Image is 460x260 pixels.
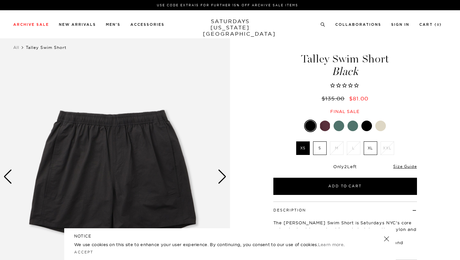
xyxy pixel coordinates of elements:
p: We use cookies on this site to enhance your user experience. By continuing, you consent to our us... [74,241,362,248]
span: Talley Swim Short [26,45,67,50]
del: $135.00 [322,95,347,102]
div: Final sale [272,109,418,114]
a: Accept [74,250,93,254]
div: Previous slide [3,169,12,184]
p: The [PERSON_NAME] Swim Short is Saturdays NYC's core swim short cut in our durable and stretchy c... [273,219,417,252]
a: SATURDAYS[US_STATE][GEOGRAPHIC_DATA] [203,18,257,37]
div: Next slide [218,169,227,184]
h1: Talley Swim Short [272,54,418,77]
span: Rated 0.0 out of 5 stars 0 reviews [272,82,418,89]
a: Learn more [318,242,344,247]
a: Collaborations [335,23,381,26]
span: $81.00 [349,95,368,102]
a: All [13,45,19,50]
p: Use Code EXTRA15 for Further 15% Off Archive Sale Items [16,3,439,8]
label: S [313,141,327,155]
span: 2 [344,164,347,169]
label: XS [296,141,310,155]
span: Black [272,66,418,77]
a: Sign In [391,23,409,26]
a: Archive Sale [13,23,49,26]
a: Men's [106,23,120,26]
label: XL [364,141,377,155]
a: Size Guide [393,164,417,169]
h5: NOTICE [74,233,386,239]
div: Only Left [273,164,417,169]
button: Add to Cart [273,178,417,195]
small: 0 [437,23,439,26]
a: Cart (0) [419,23,442,26]
button: Description [273,208,306,212]
a: Accessories [130,23,164,26]
a: New Arrivals [59,23,96,26]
